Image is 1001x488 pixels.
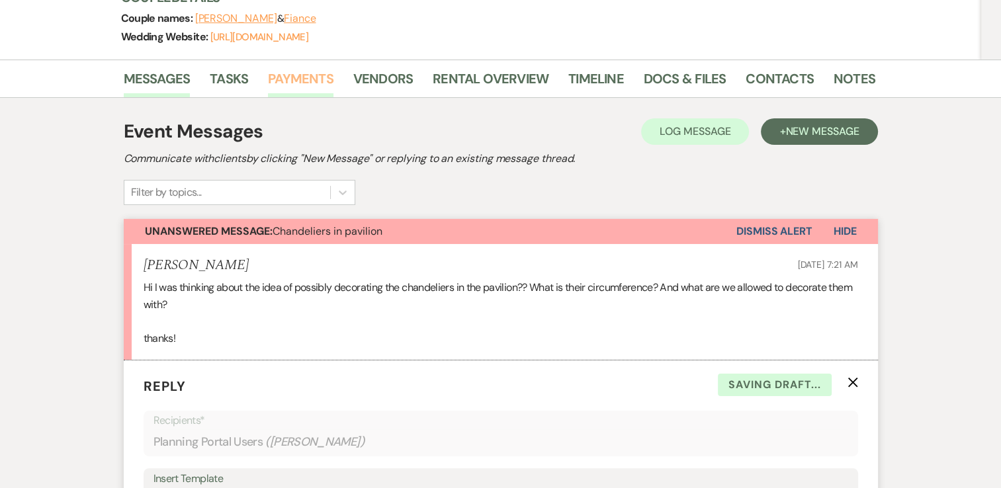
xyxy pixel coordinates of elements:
[121,30,210,44] span: Wedding Website:
[812,219,878,244] button: Hide
[124,68,191,97] a: Messages
[834,224,857,238] span: Hide
[144,330,858,347] p: thanks!
[144,279,858,313] p: Hi I was thinking about the idea of possibly decorating the chandeliers in the pavilion?? What is...
[145,224,382,238] span: Chandeliers in pavilion
[834,68,875,97] a: Notes
[121,11,195,25] span: Couple names:
[268,68,333,97] a: Payments
[265,433,365,451] span: ( [PERSON_NAME] )
[195,12,316,25] span: &
[131,184,202,200] div: Filter by topics...
[797,259,857,270] span: [DATE] 7:21 AM
[210,30,308,44] a: [URL][DOMAIN_NAME]
[195,13,277,24] button: [PERSON_NAME]
[210,68,248,97] a: Tasks
[718,374,832,396] span: Saving draft...
[145,224,273,238] strong: Unanswered Message:
[124,219,736,244] button: Unanswered Message:Chandeliers in pavilion
[641,118,749,145] button: Log Message
[284,13,316,24] button: Fiance
[660,124,730,138] span: Log Message
[144,378,186,395] span: Reply
[785,124,859,138] span: New Message
[746,68,814,97] a: Contacts
[644,68,726,97] a: Docs & Files
[144,257,249,274] h5: [PERSON_NAME]
[761,118,877,145] button: +New Message
[433,68,548,97] a: Rental Overview
[153,412,848,429] p: Recipients*
[353,68,413,97] a: Vendors
[568,68,624,97] a: Timeline
[736,219,812,244] button: Dismiss Alert
[124,151,878,167] h2: Communicate with clients by clicking "New Message" or replying to an existing message thread.
[124,118,263,145] h1: Event Messages
[153,429,848,455] div: Planning Portal Users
